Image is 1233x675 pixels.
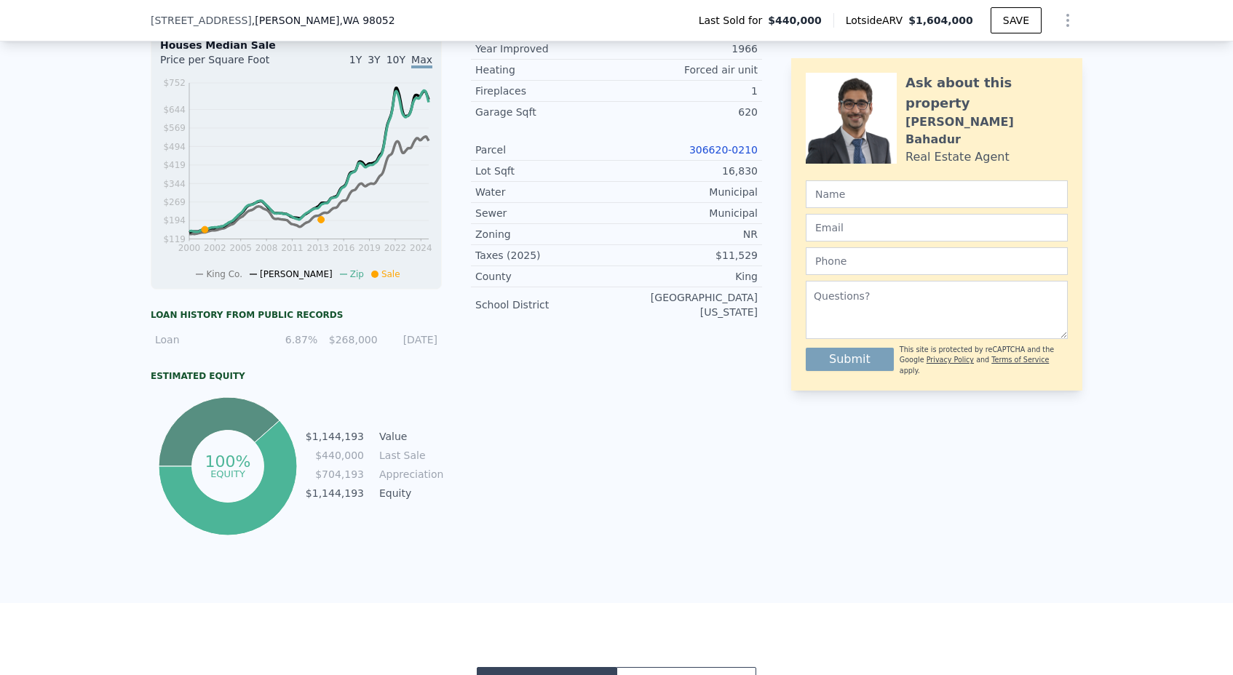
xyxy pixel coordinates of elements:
div: Zoning [475,227,616,241]
tspan: $419 [163,160,186,170]
div: NR [616,227,758,241]
div: 1966 [616,41,758,56]
div: Ask about this property [905,73,1068,113]
input: Phone [806,247,1068,275]
div: 1 [616,84,758,98]
div: Taxes (2025) [475,248,616,263]
span: 10Y [386,54,405,65]
div: [GEOGRAPHIC_DATA][US_STATE] [616,290,758,319]
button: SAVE [991,7,1042,33]
td: $704,193 [305,466,365,482]
div: School District [475,297,616,312]
div: County [475,269,616,284]
td: $440,000 [305,447,365,463]
span: Sale [381,269,400,279]
tspan: 2022 [384,243,407,253]
tspan: 2024 [410,243,432,253]
div: King [616,269,758,284]
div: Parcel [475,143,616,157]
tspan: $194 [163,215,186,225]
div: $11,529 [616,248,758,263]
div: Fireplaces [475,84,616,98]
input: Email [806,214,1068,241]
button: Submit [806,348,894,371]
span: King Co. [206,269,242,279]
div: Houses Median Sale [160,38,432,52]
a: Privacy Policy [927,356,974,364]
span: Zip [350,269,364,279]
div: Municipal [616,206,758,220]
input: Name [806,180,1068,208]
div: Year Improved [475,41,616,56]
div: [PERSON_NAME] Bahadur [905,113,1068,148]
div: Real Estate Agent [905,148,1010,166]
tspan: 2008 [255,243,278,253]
tspan: $752 [163,78,186,88]
div: Heating [475,63,616,77]
span: Lotside ARV [846,13,908,28]
div: Garage Sqft [475,105,616,119]
span: $1,604,000 [908,15,973,26]
span: , WA 98052 [340,15,395,26]
span: Max [411,54,432,68]
div: Loan history from public records [151,309,442,321]
div: [DATE] [386,332,437,347]
div: Price per Square Foot [160,52,296,76]
td: Value [376,428,442,444]
tspan: $344 [163,179,186,189]
tspan: 100% [205,452,250,471]
tspan: 2019 [358,243,381,253]
div: Lot Sqft [475,164,616,178]
div: Estimated Equity [151,370,442,382]
tspan: 2016 [333,243,355,253]
tspan: 2005 [229,243,252,253]
div: This site is protected by reCAPTCHA and the Google and apply. [900,345,1068,376]
a: Terms of Service [991,356,1049,364]
tspan: $644 [163,105,186,115]
tspan: 2013 [307,243,330,253]
div: Water [475,185,616,199]
tspan: $119 [163,234,186,244]
div: Forced air unit [616,63,758,77]
td: $1,144,193 [305,485,365,501]
td: Last Sale [376,447,442,463]
span: [STREET_ADDRESS] [151,13,252,28]
div: Sewer [475,206,616,220]
a: 306620-0210 [689,144,758,156]
div: 16,830 [616,164,758,178]
td: Equity [376,485,442,501]
tspan: 2000 [178,243,201,253]
tspan: equity [210,468,245,479]
tspan: $269 [163,197,186,207]
span: Last Sold for [699,13,769,28]
div: 6.87% [266,332,317,347]
div: Loan [155,332,258,347]
span: [PERSON_NAME] [260,269,333,279]
tspan: 2011 [281,243,304,253]
div: Municipal [616,185,758,199]
tspan: 2002 [204,243,226,253]
button: Show Options [1053,6,1082,35]
td: $1,144,193 [305,428,365,444]
span: 1Y [349,54,362,65]
tspan: $494 [163,142,186,152]
span: 3Y [368,54,380,65]
span: , [PERSON_NAME] [252,13,395,28]
td: Appreciation [376,466,442,482]
tspan: $569 [163,123,186,133]
span: $440,000 [768,13,822,28]
div: 620 [616,105,758,119]
div: $268,000 [326,332,377,347]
